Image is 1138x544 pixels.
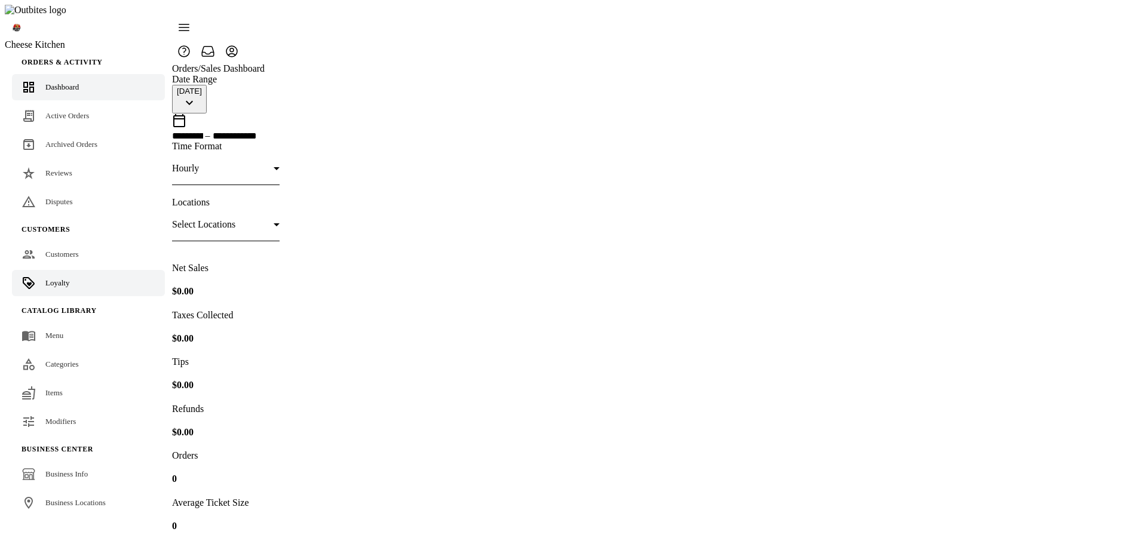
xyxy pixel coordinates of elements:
p: Tips [172,356,1124,367]
a: Categories [12,351,165,377]
img: Outbites logo [5,5,66,16]
span: Items [45,388,63,397]
span: Orders & Activity [22,58,103,66]
span: Catalog Library [22,306,97,315]
p: Taxes Collected [172,310,1124,321]
a: Sales Dashboard [201,63,265,73]
span: Dashboard [45,82,79,91]
a: Reviews [12,160,165,186]
span: Loyalty [45,278,69,287]
h4: 0 [172,521,1124,531]
h4: $0.00 [172,333,1124,344]
button: [DATE] [172,85,207,113]
a: Business Info [12,461,165,487]
span: Select Locations [172,219,235,229]
a: Items [12,380,165,406]
p: Refunds [172,404,1124,414]
a: Customers [12,241,165,268]
div: [DATE] [177,87,202,96]
span: Business Center [22,445,93,453]
div: Date Range [172,74,1124,85]
a: Menu [12,322,165,349]
span: Active Orders [45,111,89,120]
div: Cheese Kitchen [5,39,172,50]
a: Archived Orders [12,131,165,158]
span: Modifiers [45,417,76,426]
a: Disputes [12,189,165,215]
h4: $0.00 [172,286,1124,297]
span: Customers [45,250,79,259]
p: Average Ticket Size [172,497,1124,508]
p: Net Sales [172,263,1124,273]
h4: $0.00 [172,427,1124,438]
span: Reviews [45,168,72,177]
span: Disputes [45,197,73,206]
h4: $0.00 [172,380,1124,391]
div: Time Format [172,141,1124,152]
span: Business Locations [45,498,106,507]
a: Dashboard [12,74,165,100]
a: Modifiers [12,408,165,435]
span: – [205,130,210,141]
span: Archived Orders [45,140,97,149]
a: Business Locations [12,490,165,516]
span: Business Info [45,469,88,478]
span: Customers [22,225,70,233]
span: Menu [45,331,63,340]
a: Orders [172,63,198,73]
p: Orders [172,450,1124,461]
h4: 0 [172,474,1124,484]
span: / [198,63,201,73]
span: Hourly [172,163,199,173]
span: Categories [45,359,79,368]
a: Loyalty [12,270,165,296]
a: Active Orders [12,103,165,129]
div: Locations [172,197,1124,208]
